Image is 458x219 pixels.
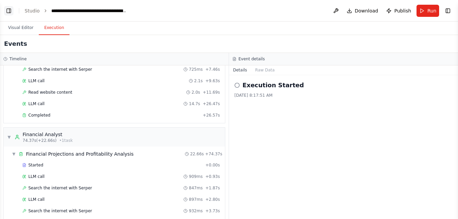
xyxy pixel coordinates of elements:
span: + 26.57s [203,113,220,118]
span: 2.1s [194,78,203,84]
span: ▼ [12,151,16,157]
span: Publish [394,7,411,14]
div: [DATE] 8:17:51 AM [234,93,453,98]
span: Completed [28,113,50,118]
button: Show left sidebar [4,6,13,15]
span: LLM call [28,78,45,84]
span: + 0.00s [205,162,220,168]
span: 14.7s [189,101,200,106]
h3: Timeline [9,56,27,62]
span: ▼ [7,134,11,140]
span: + 74.37s [205,151,222,157]
a: Studio [25,8,40,13]
span: 74.37s (+22.66s) [23,138,57,143]
button: Run [417,5,439,17]
span: LLM call [28,101,45,106]
span: Download [355,7,378,14]
span: 909ms [189,174,203,179]
div: Financial Analyst [23,131,73,138]
span: + 9.63s [205,78,220,84]
button: Execution [39,21,69,35]
span: • 1 task [59,138,73,143]
span: + 26.47s [203,101,220,106]
button: Raw Data [251,65,279,75]
span: Search the internet with Serper [28,185,92,191]
h2: Events [4,39,27,49]
span: Run [427,7,436,14]
span: + 0.93s [205,174,220,179]
span: + 2.80s [205,197,220,202]
button: Details [229,65,251,75]
nav: breadcrumb [25,7,127,14]
span: 897ms [189,197,203,202]
button: Download [344,5,381,17]
span: + 7.46s [205,67,220,72]
button: Visual Editor [3,21,39,35]
button: Show right sidebar [443,6,453,15]
h2: Execution Started [242,81,304,90]
span: + 11.69s [203,90,220,95]
span: LLM call [28,197,45,202]
button: Publish [383,5,414,17]
span: + 1.87s [205,185,220,191]
span: Search the internet with Serper [28,67,92,72]
span: 22.66s [190,151,204,157]
span: 2.0s [192,90,200,95]
div: Financial Projections and Profitability Analysis [26,151,134,157]
span: Started [28,162,43,168]
span: 847ms [189,185,203,191]
span: Read website content [28,90,72,95]
span: 725ms [189,67,203,72]
span: + 3.73s [205,208,220,214]
span: 932ms [189,208,203,214]
h3: Event details [238,56,265,62]
span: Search the internet with Serper [28,208,92,214]
span: LLM call [28,174,45,179]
